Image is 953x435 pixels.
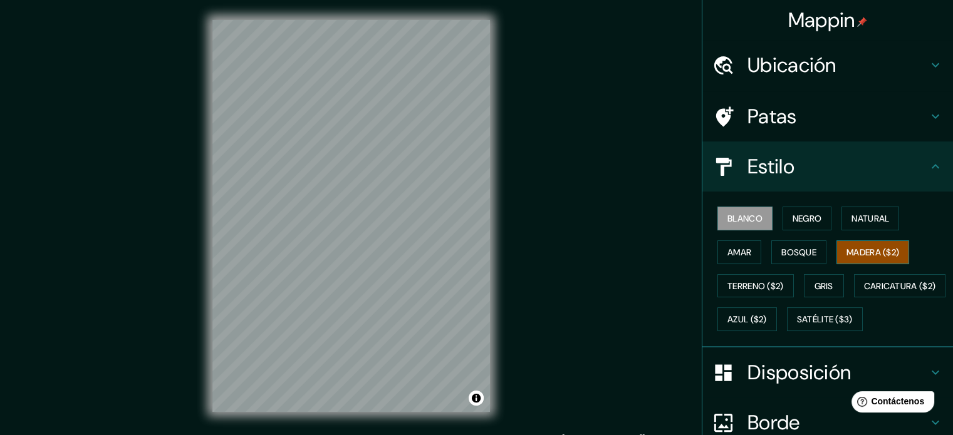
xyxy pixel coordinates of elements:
font: Caricatura ($2) [864,280,936,292]
font: Bosque [781,247,816,258]
font: Satélite ($3) [797,314,853,325]
button: Gris [804,274,844,298]
font: Estilo [747,153,794,180]
font: Negro [793,213,822,224]
div: Patas [702,91,953,141]
font: Blanco [727,213,763,224]
font: Azul ($2) [727,314,767,325]
font: Amar [727,247,751,258]
button: Negro [783,207,832,230]
button: Bosque [771,240,826,264]
font: Madera ($2) [846,247,899,258]
button: Blanco [717,207,773,230]
font: Patas [747,103,797,130]
font: Mappin [788,7,855,33]
button: Activar o desactivar atribución [469,391,484,406]
button: Caricatura ($2) [854,274,946,298]
button: Satélite ($3) [787,307,863,331]
button: Azul ($2) [717,307,777,331]
button: Madera ($2) [836,240,909,264]
font: Ubicación [747,52,836,78]
font: Natural [851,213,889,224]
img: pin-icon.png [857,17,867,27]
button: Amar [717,240,761,264]
div: Estilo [702,141,953,192]
canvas: Mapa [212,20,490,412]
div: Ubicación [702,40,953,90]
button: Natural [841,207,899,230]
iframe: Lanzador de widgets de ayuda [841,386,939,421]
button: Terreno ($2) [717,274,794,298]
div: Disposición [702,347,953,397]
font: Gris [815,280,833,292]
font: Disposición [747,359,851,386]
font: Terreno ($2) [727,280,784,292]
